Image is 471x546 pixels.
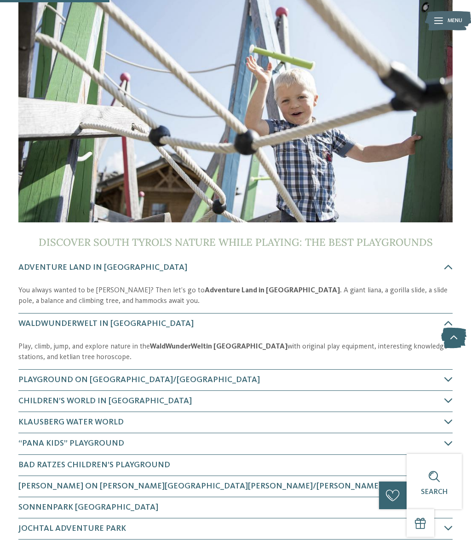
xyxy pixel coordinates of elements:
p: Play, climb, jump, and explore nature in the with original play equipment, interesting knowledge ... [18,342,453,362]
span: Klausberg Water World [18,418,124,426]
span: Discover South Tyrol’s nature while playing: the best playgrounds [39,236,433,249]
span: “Pana Kids” playground [18,439,124,447]
span: Adventure Land in [GEOGRAPHIC_DATA] [18,263,187,272]
span: Sonnenpark [GEOGRAPHIC_DATA] [18,503,158,511]
img: Familienhotels Südtirol [425,9,471,32]
strong: WaldWunderWelt [150,343,206,350]
span: WaldWunderWelt in [GEOGRAPHIC_DATA] [18,319,194,328]
span: Playground on [GEOGRAPHIC_DATA]/[GEOGRAPHIC_DATA] [18,376,260,384]
span: [PERSON_NAME] on [PERSON_NAME][GEOGRAPHIC_DATA][PERSON_NAME]/[PERSON_NAME] [18,482,381,490]
span: Bad Ratzes children’s playground [18,461,170,469]
span: Children’s World in [GEOGRAPHIC_DATA] [18,397,192,405]
strong: in [GEOGRAPHIC_DATA] [206,343,287,350]
span: Menu [448,17,462,25]
strong: Adventure Land in [GEOGRAPHIC_DATA] [205,287,340,294]
span: Search [421,488,448,496]
p: You always wanted to be [PERSON_NAME]? Then let’s go to . A giant liana, a gorilla slide, a slide... [18,285,453,306]
span: Jochtal adventure park [18,524,126,533]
